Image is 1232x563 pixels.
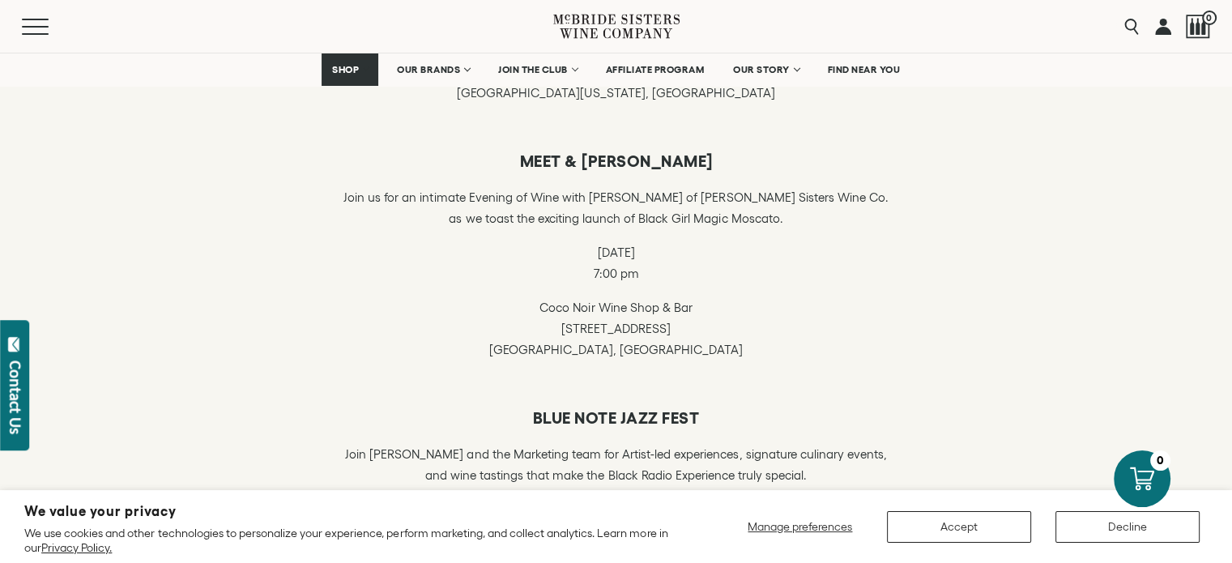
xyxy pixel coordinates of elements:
[817,53,911,86] a: FIND NEAR YOU
[386,53,480,86] a: OUR BRANDS
[337,408,896,428] h6: Blue Note Jazz Fest
[24,505,679,518] h2: We value your privacy
[595,53,715,86] a: AFFILIATE PROGRAM
[24,526,679,555] p: We use cookies and other technologies to personalize your experience, perform marketing, and coll...
[1150,450,1170,471] div: 0
[41,541,112,554] a: Privacy Policy.
[887,511,1031,543] button: Accept
[337,83,896,104] p: [GEOGRAPHIC_DATA][US_STATE], [GEOGRAPHIC_DATA]
[723,53,809,86] a: OUR STORY
[1055,511,1200,543] button: Decline
[1202,11,1217,25] span: 0
[828,64,901,75] span: FIND NEAR YOU
[733,64,790,75] span: OUR STORY
[7,360,23,434] div: Contact Us
[748,520,852,533] span: Manage preferences
[322,53,378,86] a: SHOP
[337,297,896,360] p: Coco Noir Wine Shop & Bar [STREET_ADDRESS] [GEOGRAPHIC_DATA], [GEOGRAPHIC_DATA]
[337,151,896,171] h6: MEET & [PERSON_NAME]
[337,444,896,486] p: Join [PERSON_NAME] and the Marketing team for Artist-led experiences, signature culinary events, ...
[337,242,896,284] p: [DATE] 7:00 pm
[22,19,80,35] button: Mobile Menu Trigger
[488,53,587,86] a: JOIN THE CLUB
[337,187,896,229] p: Join us for an intimate Evening of Wine with [PERSON_NAME] of [PERSON_NAME] Sisters Wine Co. as w...
[606,64,705,75] span: AFFILIATE PROGRAM
[498,64,568,75] span: JOIN THE CLUB
[332,64,360,75] span: SHOP
[397,64,460,75] span: OUR BRANDS
[738,511,863,543] button: Manage preferences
